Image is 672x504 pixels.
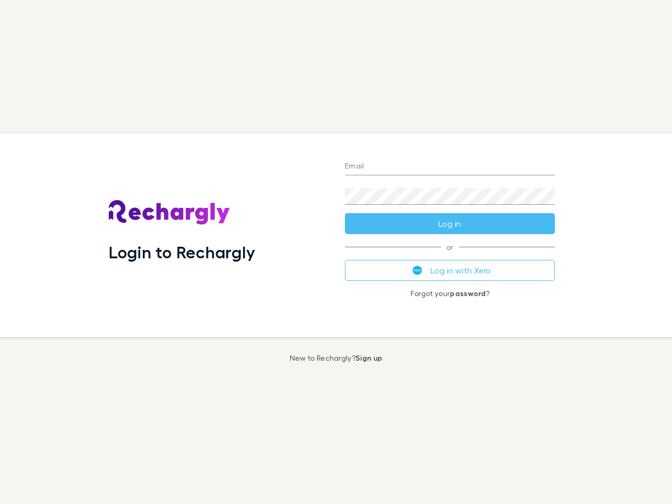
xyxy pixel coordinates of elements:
button: Log in [345,213,555,234]
p: Forgot your ? [345,289,555,298]
img: Xero's logo [413,266,422,275]
h1: Login to Rechargly [109,242,255,262]
a: password [450,289,486,298]
a: Sign up [355,353,382,362]
img: Rechargly's Logo [109,200,230,225]
p: New to Rechargly? [290,354,383,362]
button: Log in with Xero [345,260,555,281]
